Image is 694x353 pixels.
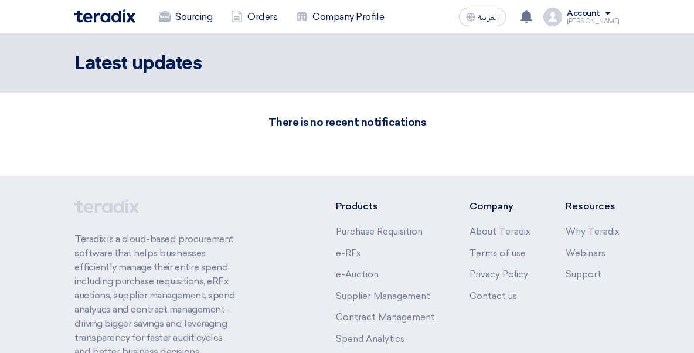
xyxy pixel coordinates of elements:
a: Spend Analytics [336,334,404,344]
a: e-Auction [336,269,379,280]
li: Products [336,199,435,213]
a: e-RFx [336,248,361,259]
a: Webinars [566,248,605,259]
li: Company [470,199,530,213]
a: Sourcing [149,4,222,30]
a: Why Teradix [566,226,620,237]
button: العربية [459,8,506,26]
a: Purchase Requisition [336,226,423,237]
li: Resources [566,199,620,213]
h2: Latest updates [74,52,202,76]
img: profile_test.png [543,8,562,26]
a: Terms of use [470,248,526,259]
a: Orders [222,4,287,30]
span: العربية [478,13,499,22]
div: Account [567,9,600,19]
a: Company Profile [287,4,393,30]
a: Contact us [470,291,517,301]
a: Privacy Policy [470,269,528,280]
a: Contract Management [336,312,435,323]
a: Support [566,269,601,280]
a: About Teradix [470,226,530,237]
h3: There is no recent notifications [74,116,620,129]
img: Teradix logo [74,9,135,23]
div: [PERSON_NAME] [567,18,620,25]
a: Supplier Management [336,291,430,301]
